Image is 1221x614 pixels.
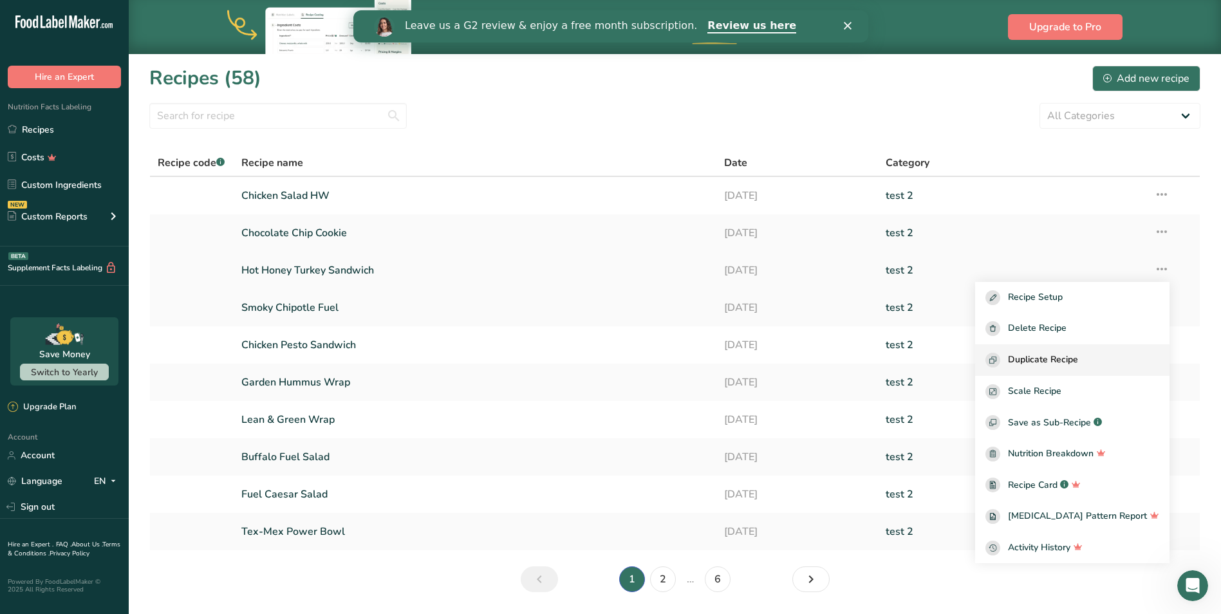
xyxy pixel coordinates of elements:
[8,66,121,88] button: Hire an Expert
[1008,541,1070,555] span: Activity History
[724,443,870,470] a: [DATE]
[975,407,1170,438] button: Save as Sub-Recipe
[50,549,89,558] a: Privacy Policy
[724,331,870,358] a: [DATE]
[8,201,27,209] div: NEW
[1008,478,1058,492] span: Recipe Card
[8,540,120,558] a: Terms & Conditions .
[241,219,709,247] a: Chocolate Chip Cookie
[886,155,929,171] span: Category
[241,155,303,171] span: Recipe name
[241,443,709,470] a: Buffalo Fuel Salad
[724,481,870,508] a: [DATE]
[490,12,503,19] div: Close
[8,210,88,223] div: Custom Reports
[241,406,709,433] a: Lean & Green Wrap
[71,540,102,549] a: About Us .
[20,364,109,380] button: Switch to Yearly
[886,182,1139,209] a: test 2
[1008,509,1147,524] span: [MEDICAL_DATA] Pattern Report
[39,348,90,361] div: Save Money
[1008,290,1063,305] span: Recipe Setup
[521,566,558,592] a: Previous page
[975,438,1170,470] a: Nutrition Breakdown
[241,331,709,358] a: Chicken Pesto Sandwich
[705,566,731,592] a: Page 6.
[1092,66,1200,91] button: Add new recipe
[724,294,870,321] a: [DATE]
[724,406,870,433] a: [DATE]
[8,470,62,492] a: Language
[724,219,870,247] a: [DATE]
[886,257,1139,284] a: test 2
[886,294,1139,321] a: test 2
[353,10,868,42] iframe: Intercom live chat banner
[241,294,709,321] a: Smoky Chipotle Fuel
[1008,416,1091,429] span: Save as Sub-Recipe
[724,257,870,284] a: [DATE]
[724,155,747,171] span: Date
[241,481,709,508] a: Fuel Caesar Salad
[886,369,1139,396] a: test 2
[1008,321,1067,336] span: Delete Recipe
[792,566,830,592] a: Next page
[1103,71,1189,86] div: Add new recipe
[1008,447,1094,461] span: Nutrition Breakdown
[56,540,71,549] a: FAQ .
[241,369,709,396] a: Garden Hummus Wrap
[8,578,121,593] div: Powered By FoodLabelMaker © 2025 All Rights Reserved
[241,518,709,545] a: Tex-Mex Power Bowl
[975,501,1170,532] a: [MEDICAL_DATA] Pattern Report
[1177,570,1208,601] iframe: Intercom live chat
[724,182,870,209] a: [DATE]
[149,103,407,129] input: Search for recipe
[975,344,1170,376] button: Duplicate Recipe
[241,182,709,209] a: Chicken Salad HW
[975,470,1170,501] a: Recipe Card
[724,369,870,396] a: [DATE]
[8,540,53,549] a: Hire an Expert .
[1008,353,1078,367] span: Duplicate Recipe
[94,474,121,489] div: EN
[149,64,261,93] h1: Recipes (58)
[8,401,76,414] div: Upgrade Plan
[31,366,98,378] span: Switch to Yearly
[975,376,1170,407] button: Scale Recipe
[886,219,1139,247] a: test 2
[975,282,1170,313] button: Recipe Setup
[8,252,28,260] div: BETA
[886,331,1139,358] a: test 2
[1008,14,1123,40] button: Upgrade to Pro
[724,518,870,545] a: [DATE]
[1008,384,1061,399] span: Scale Recipe
[1029,19,1101,35] span: Upgrade to Pro
[975,532,1170,564] button: Activity History
[975,313,1170,345] button: Delete Recipe
[617,1,810,54] div: Upgrade to Pro
[241,257,709,284] a: Hot Honey Turkey Sandwich
[886,481,1139,508] a: test 2
[886,443,1139,470] a: test 2
[886,518,1139,545] a: test 2
[158,156,225,170] span: Recipe code
[886,406,1139,433] a: test 2
[650,566,676,592] a: Page 2.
